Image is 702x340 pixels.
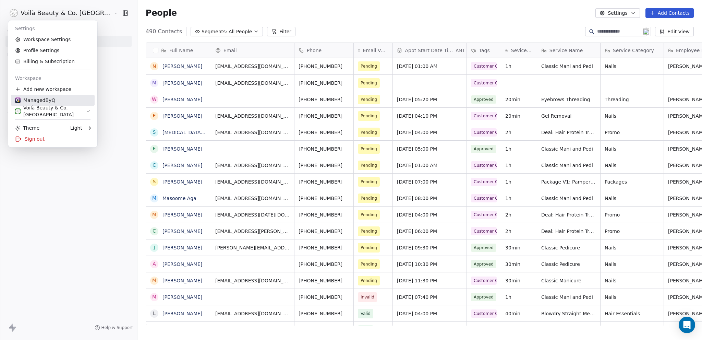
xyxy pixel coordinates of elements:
[299,96,349,103] span: [PHONE_NUMBER]
[162,196,196,201] a: Masoome Aga
[11,73,95,84] div: Workspace
[215,244,290,251] span: [PERSON_NAME][EMAIL_ADDRESS][PERSON_NAME][DOMAIN_NAME]
[162,261,202,267] a: [PERSON_NAME]
[152,195,156,202] div: M
[215,63,290,70] span: [EMAIL_ADDRESS][DOMAIN_NAME]
[299,129,349,136] span: [PHONE_NUMBER]
[15,125,39,131] div: Theme
[479,47,490,54] span: Tags
[471,293,496,301] span: Approved
[215,277,290,284] span: [EMAIL_ADDRESS][DOMAIN_NAME]
[541,277,596,284] span: Classic Manicure
[397,294,462,301] span: [DATE] 07:40 PM
[267,27,295,36] button: Filter
[505,178,533,185] span: 1h
[10,9,18,17] img: Voila_Beauty_And_Co_Logo.png
[215,310,290,317] span: [EMAIL_ADDRESS][DOMAIN_NAME]
[299,261,349,268] span: [PHONE_NUMBER]
[299,277,349,284] span: [PHONE_NUMBER]
[361,294,374,301] span: Invalid
[605,162,659,169] span: Nails
[215,129,290,136] span: [EMAIL_ADDRESS][DOMAIN_NAME]
[21,9,112,17] span: Voilà Beauty & Co. [GEOGRAPHIC_DATA]
[645,8,694,18] button: Add Contacts
[471,211,497,219] span: Customer Created
[162,179,202,185] a: [PERSON_NAME]
[4,26,30,36] span: Contacts
[471,95,496,104] span: Approved
[162,311,202,316] a: [PERSON_NAME]
[541,178,596,185] span: Package V1: Pamper Essentials
[471,227,497,235] span: Customer Created
[361,195,377,202] span: Pending
[679,317,695,333] div: Open Intercom Messenger
[162,113,202,119] a: [PERSON_NAME]
[511,47,533,54] span: Sevice Duration
[605,195,659,202] span: Nails
[471,178,497,186] span: Customer Created
[299,162,349,169] span: [PHONE_NUMBER]
[505,294,533,301] span: 1h
[299,294,349,301] span: [PHONE_NUMBER]
[605,261,659,268] span: Nails
[162,163,202,168] a: [PERSON_NAME]
[405,47,454,54] span: Appt Start Date Time
[397,129,462,136] span: [DATE] 04:00 PM
[299,228,349,235] span: [PHONE_NUMBER]
[361,162,377,169] span: Pending
[541,63,596,70] span: Classic Mani and Pedi
[169,47,193,54] span: Full Name
[541,244,596,251] span: Classic Pedicure
[101,325,133,330] span: Help & Support
[299,244,349,251] span: [PHONE_NUMBER]
[397,63,462,70] span: [DATE] 01:00 AM
[471,309,497,318] span: Customer Created
[397,261,462,268] span: [DATE] 10:30 PM
[361,113,377,119] span: Pending
[471,194,497,202] span: Customer Created
[152,293,156,301] div: M
[605,228,659,235] span: Promo
[605,63,659,70] span: Nails
[162,130,284,135] a: [MEDICAL_DATA][PERSON_NAME] [PERSON_NAME]
[215,211,290,218] span: [EMAIL_ADDRESS][DATE][DOMAIN_NAME]
[397,195,462,202] span: [DATE] 08:00 PM
[162,294,202,300] a: [PERSON_NAME]
[15,104,87,118] div: Voilà Beauty & Co. [GEOGRAPHIC_DATA]
[215,162,290,169] span: [EMAIL_ADDRESS][DOMAIN_NAME]
[361,244,377,251] span: Pending
[11,84,95,95] div: Add new workspace
[162,80,202,86] a: [PERSON_NAME]
[471,277,497,285] span: Customer Created
[153,260,156,268] div: A
[153,178,156,185] div: S
[361,96,377,103] span: Pending
[11,45,95,56] a: Profile Settings
[505,228,533,235] span: 2h
[299,211,349,218] span: [PHONE_NUMBER]
[605,113,659,119] span: Nails
[153,227,156,235] div: C
[605,129,659,136] span: Promo
[361,310,371,317] span: Valid
[505,261,533,268] span: 30min
[215,80,290,86] span: [EMAIL_ADDRESS][DOMAIN_NAME]
[162,212,202,218] a: [PERSON_NAME]
[605,178,659,185] span: Packages
[11,56,95,67] a: Billing & Subscription
[153,162,156,169] div: C
[153,145,156,152] div: E
[215,195,290,202] span: [EMAIL_ADDRESS][DOMAIN_NAME]
[541,162,596,169] span: Classic Mani and Pedi
[456,48,465,53] span: AMT
[15,97,55,104] div: ManagedByQ
[152,96,157,103] div: W
[397,244,462,251] span: [DATE] 09:30 PM
[153,129,156,136] div: S
[152,211,156,218] div: M
[541,145,596,152] span: Classic Mani and Pedi
[361,178,377,185] span: Pending
[505,63,533,70] span: 1h
[153,63,156,70] div: N
[154,244,155,251] div: J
